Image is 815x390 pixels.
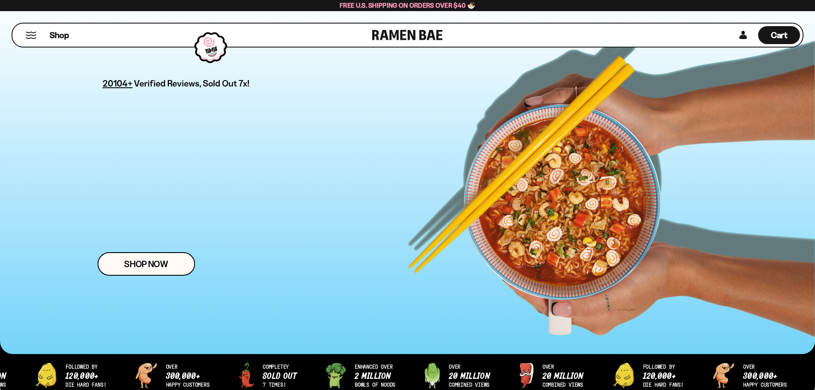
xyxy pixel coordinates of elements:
span: Cart [771,30,788,40]
a: Shop Now [98,252,195,276]
span: Shop [50,30,69,41]
a: Shop [50,26,69,44]
button: Mobile Menu Trigger [25,32,37,39]
span: 20104+ [103,77,133,90]
span: Verified Reviews, Sold Out 7x! [134,78,250,89]
span: Free U.S. Shipping on Orders over $40 🍜 [340,1,475,9]
a: Cart [758,24,800,47]
span: Shop Now [124,259,168,268]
